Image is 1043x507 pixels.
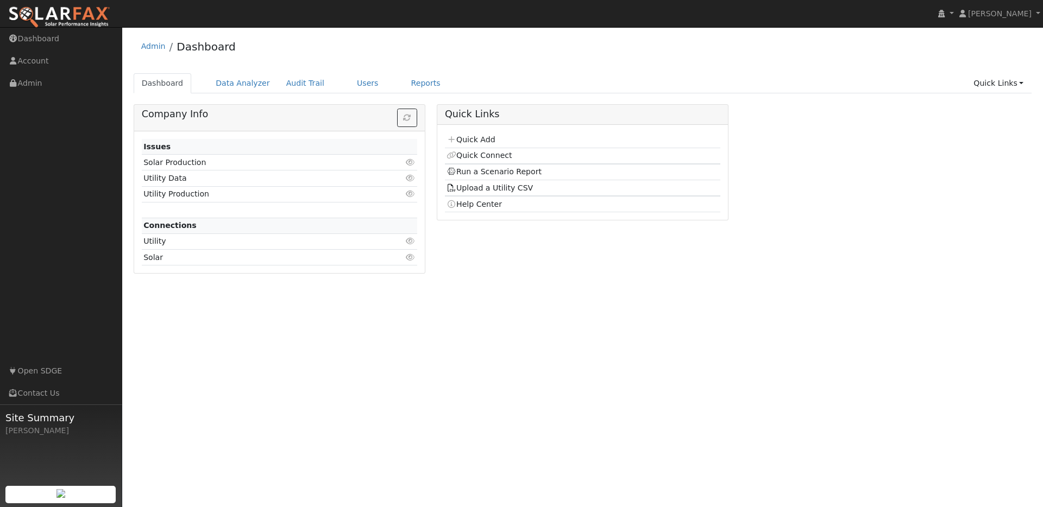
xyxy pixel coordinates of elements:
a: Run a Scenario Report [447,167,542,176]
img: retrieve [56,489,65,498]
a: Dashboard [134,73,192,93]
td: Solar Production [142,155,373,170]
a: Audit Trail [278,73,332,93]
span: [PERSON_NAME] [968,9,1032,18]
span: Site Summary [5,410,116,425]
i: Click to view [406,159,416,166]
i: Click to view [406,190,416,198]
h5: Quick Links [445,109,720,120]
td: Utility Production [142,186,373,202]
i: Click to view [406,253,416,261]
a: Upload a Utility CSV [447,183,533,192]
div: [PERSON_NAME] [5,425,116,436]
a: Users [349,73,387,93]
a: Quick Links [965,73,1032,93]
h5: Company Info [142,109,417,120]
a: Data Analyzer [208,73,278,93]
td: Solar [142,250,373,265]
strong: Issues [143,142,171,151]
i: Click to view [406,174,416,182]
a: Admin [141,42,166,50]
a: Reports [403,73,449,93]
td: Utility [142,233,373,249]
i: Click to view [406,237,416,245]
a: Quick Add [447,135,495,144]
a: Quick Connect [447,151,512,160]
strong: Connections [143,221,197,230]
a: Dashboard [177,40,236,53]
img: SolarFax [8,6,110,29]
a: Help Center [447,200,502,208]
td: Utility Data [142,170,373,186]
